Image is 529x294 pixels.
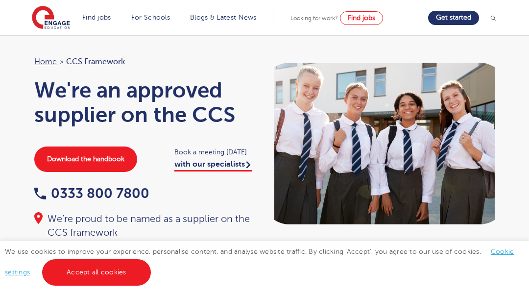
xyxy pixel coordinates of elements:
a: 0333 800 7800 [34,186,149,201]
a: Find jobs [340,11,383,25]
h1: We're an approved supplier on the CCS [34,78,255,127]
a: with our specialists [174,160,252,171]
span: Looking for work? [290,15,338,22]
span: > [59,57,64,66]
div: We’re proud to be named as a supplier on the CCS framework [34,212,255,240]
nav: breadcrumb [34,55,255,68]
a: Blogs & Latest News [190,14,257,21]
span: CCS Framework [66,55,125,68]
a: For Schools [131,14,170,21]
img: Engage Education [32,6,70,30]
span: Book a meeting [DATE] [174,147,255,158]
a: Find jobs [82,14,111,21]
a: Accept all cookies [42,259,151,286]
a: Get started [428,11,479,25]
span: We use cookies to improve your experience, personalise content, and analyse website traffic. By c... [5,248,514,276]
span: Find jobs [348,14,375,22]
a: Download the handbook [34,147,137,172]
a: Home [34,57,57,66]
